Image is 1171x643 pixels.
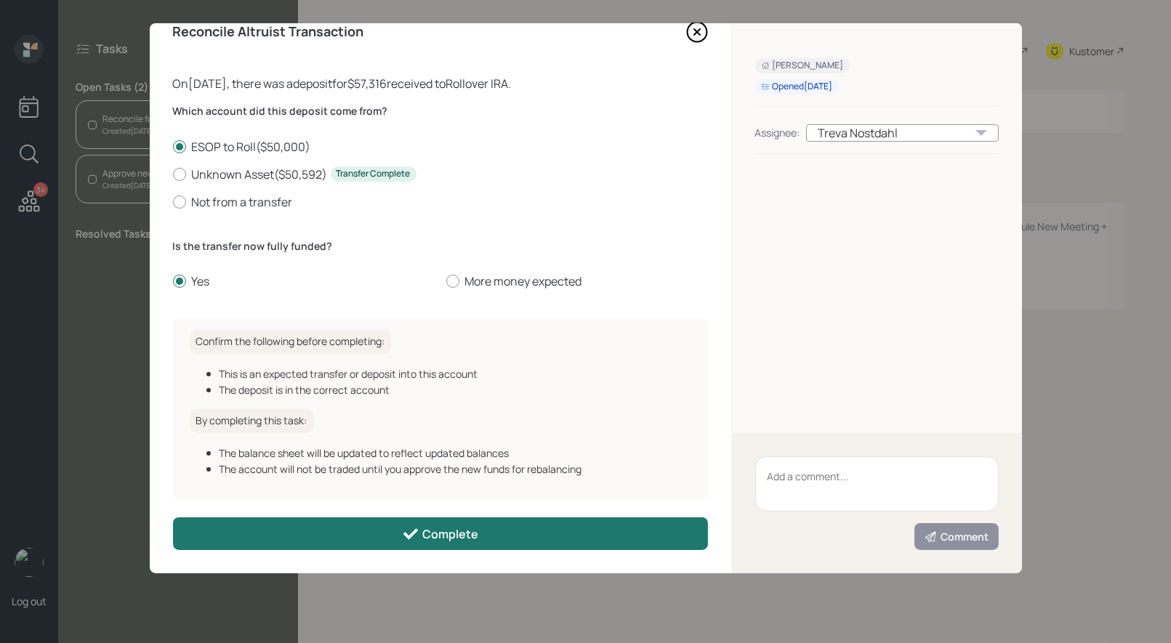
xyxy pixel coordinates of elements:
label: Is the transfer now fully funded? [173,239,708,254]
div: Assignee: [755,125,800,140]
div: On [DATE] , there was a deposit for $57,316 received to Rollover IRA . [173,75,708,92]
h6: Confirm the following before completing: [190,330,391,354]
label: ESOP to Roll ( $50,000 ) [173,139,708,155]
div: The deposit is in the correct account [220,382,691,397]
label: Yes [173,273,435,289]
h6: By completing this task: [190,409,313,433]
div: Treva Nostdahl [806,124,999,142]
label: Not from a transfer [173,194,708,210]
div: Comment [924,530,989,544]
div: [PERSON_NAME] [761,60,844,72]
div: The balance sheet will be updated to reflect updated balances [220,445,691,461]
label: More money expected [446,273,708,289]
label: Which account did this deposit come from? [173,104,708,118]
button: Complete [173,517,708,550]
div: Transfer Complete [337,168,411,180]
div: The account will not be traded until you approve the new funds for rebalancing [220,461,691,477]
label: Unknown Asset ( $50,592 ) [173,166,708,182]
h4: Reconcile Altruist Transaction [173,24,364,40]
div: Complete [402,525,478,543]
div: This is an expected transfer or deposit into this account [220,366,691,381]
div: Opened [DATE] [761,81,833,93]
button: Comment [914,523,999,550]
